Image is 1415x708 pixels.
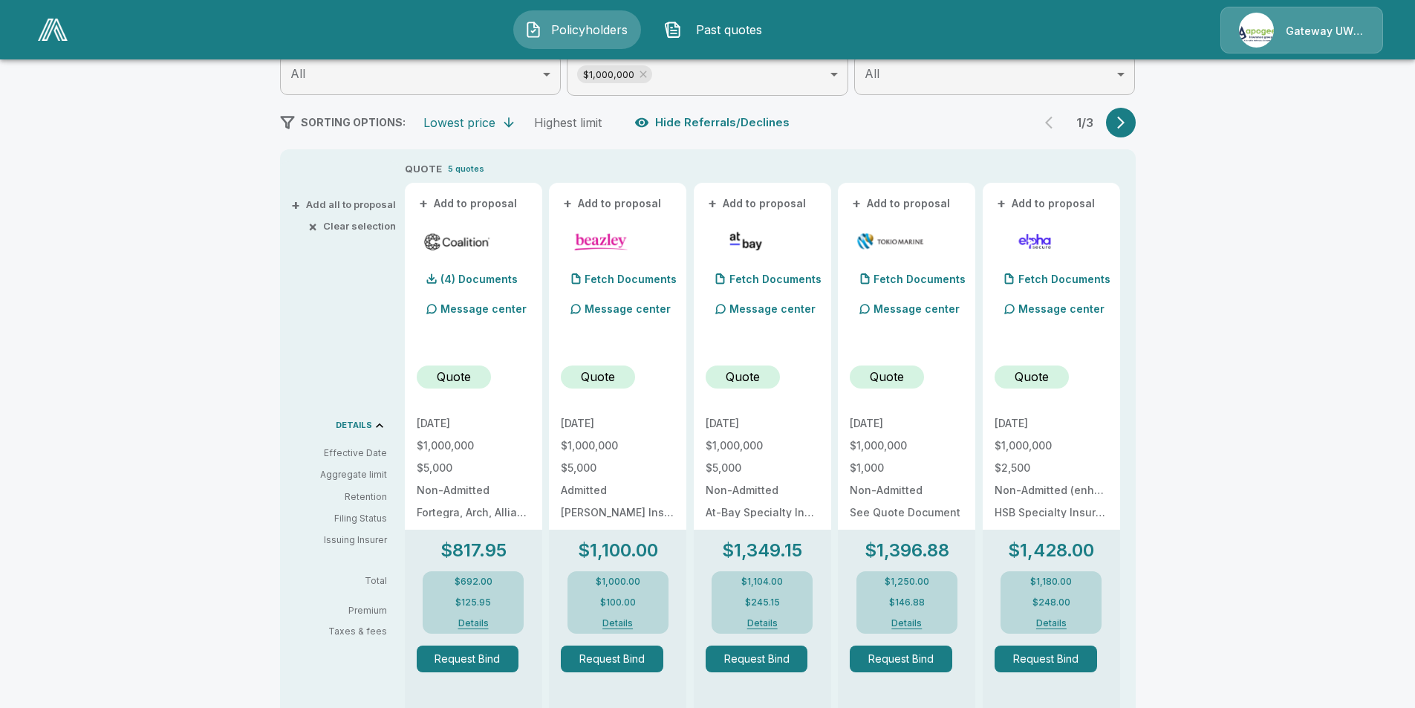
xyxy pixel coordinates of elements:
[548,21,630,39] span: Policyholders
[308,221,317,231] span: ×
[1032,598,1070,607] p: $248.00
[865,66,879,81] span: All
[417,195,521,212] button: +Add to proposal
[561,646,663,672] button: Request Bind
[405,162,442,177] p: QUOTE
[850,485,963,496] p: Non-Admitted
[423,115,495,130] div: Lowest price
[423,230,492,253] img: coalitioncyber
[708,198,717,209] span: +
[1008,542,1094,559] p: $1,428.00
[850,418,963,429] p: [DATE]
[722,542,802,559] p: $1,349.15
[585,274,677,285] p: Fetch Documents
[995,195,1099,212] button: +Add to proposal
[995,418,1108,429] p: [DATE]
[292,446,387,460] p: Effective Date
[732,619,792,628] button: Details
[417,441,530,451] p: $1,000,000
[865,542,949,559] p: $1,396.88
[561,418,674,429] p: [DATE]
[581,368,615,386] p: Quote
[706,646,819,672] span: Request Bind
[585,301,671,316] p: Message center
[292,577,399,585] p: Total
[311,221,396,231] button: ×Clear selection
[877,619,937,628] button: Details
[419,198,428,209] span: +
[706,441,819,451] p: $1,000,000
[745,598,780,607] p: $245.15
[561,195,665,212] button: +Add to proposal
[1001,230,1070,253] img: elphacyberenhanced
[995,441,1108,451] p: $1,000,000
[417,646,519,672] button: Request Bind
[513,10,641,49] button: Policyholders IconPolicyholders
[417,418,530,429] p: [DATE]
[706,507,819,518] p: At-Bay Specialty Insurance Company
[995,485,1108,496] p: Non-Admitted (enhanced)
[850,507,963,518] p: See Quote Document
[706,195,810,212] button: +Add to proposal
[850,646,952,672] button: Request Bind
[874,274,966,285] p: Fetch Documents
[664,21,682,39] img: Past quotes Icon
[437,368,471,386] p: Quote
[995,507,1108,518] p: HSB Specialty Insurance Company: rated "A++" by A.M. Best (20%), AXIS Surplus Insurance Company: ...
[567,230,636,253] img: beazleycyber
[292,512,387,525] p: Filing Status
[561,507,674,518] p: Beazley Insurance Company, Inc.
[852,198,861,209] span: +
[631,108,796,137] button: Hide Referrals/Declines
[417,507,530,518] p: Fortegra, Arch, Allianz, Aspen, Vantage
[729,274,822,285] p: Fetch Documents
[995,646,1108,672] span: Request Bind
[588,619,648,628] button: Details
[561,441,674,451] p: $1,000,000
[856,230,925,253] img: tmhcccyber
[417,646,530,672] span: Request Bind
[706,463,819,473] p: $5,000
[995,463,1108,473] p: $2,500
[874,301,960,316] p: Message center
[440,301,527,316] p: Message center
[290,66,305,81] span: All
[653,10,781,49] button: Past quotes IconPast quotes
[1015,368,1049,386] p: Quote
[578,542,658,559] p: $1,100.00
[995,646,1097,672] button: Request Bind
[336,421,372,429] p: DETAILS
[292,606,399,615] p: Premium
[534,115,602,130] div: Highest limit
[440,542,507,559] p: $817.95
[885,577,929,586] p: $1,250.00
[292,533,387,547] p: Issuing Insurer
[706,485,819,496] p: Non-Admitted
[577,65,652,83] div: $1,000,000
[292,468,387,481] p: Aggregate limit
[729,301,816,316] p: Message center
[706,646,808,672] button: Request Bind
[870,368,904,386] p: Quote
[850,195,954,212] button: +Add to proposal
[997,198,1006,209] span: +
[292,490,387,504] p: Retention
[1018,274,1110,285] p: Fetch Documents
[1021,619,1081,628] button: Details
[417,463,530,473] p: $5,000
[294,200,396,210] button: +Add all to proposal
[291,200,300,210] span: +
[741,577,783,586] p: $1,104.00
[561,646,674,672] span: Request Bind
[563,198,572,209] span: +
[706,418,819,429] p: [DATE]
[443,619,503,628] button: Details
[455,577,492,586] p: $692.00
[1018,301,1105,316] p: Message center
[292,627,399,636] p: Taxes & fees
[524,21,542,39] img: Policyholders Icon
[38,19,68,41] img: AA Logo
[712,230,781,253] img: atbaycybersurplus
